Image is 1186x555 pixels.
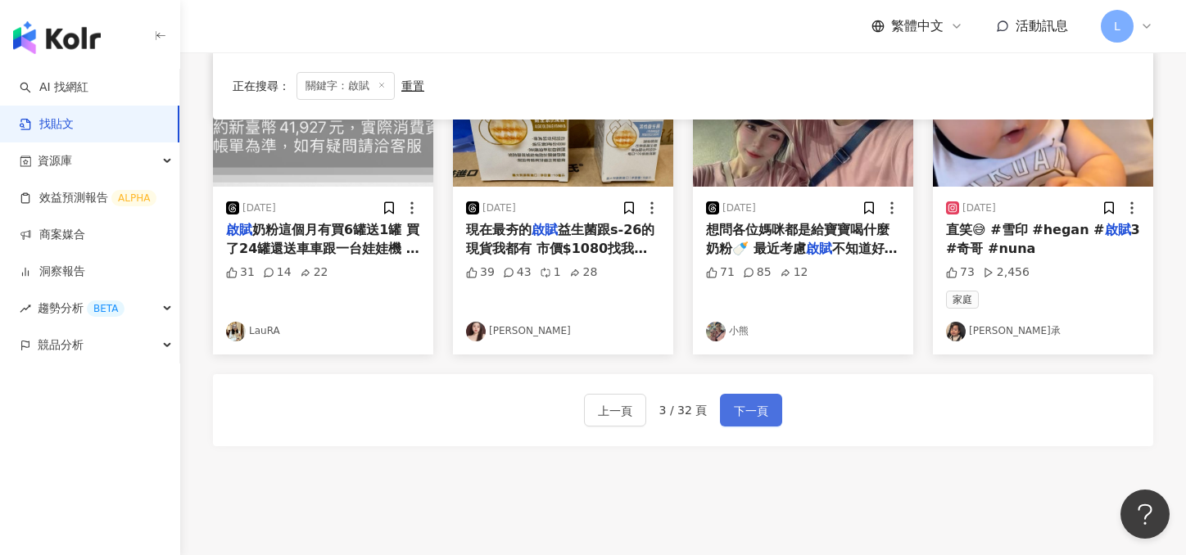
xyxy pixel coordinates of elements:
[532,222,558,237] mark: 啟賦
[482,201,516,215] div: [DATE]
[569,264,598,281] div: 28
[780,264,808,281] div: 12
[706,222,889,255] span: 想問各位媽咪都是給寶寶喝什麼奶粉🍼 最近考慮
[226,222,419,274] span: 奶粉這個月有買6罐送1罐 買了24罐還送車車跟一台娃娃機 然後 錢錢就飛了😆
[734,401,768,421] span: 下一頁
[946,291,979,309] span: 家庭
[891,17,944,35] span: 繁體中文
[466,222,654,274] span: 益生菌跟s-26的 現貨我都有 市價$1080找我根本超甜 東港 可以面交😍🥰
[540,264,561,281] div: 1
[20,264,85,280] a: 洞察報告
[503,264,532,281] div: 43
[401,79,424,92] div: 重置
[743,264,772,281] div: 85
[598,401,632,421] span: 上一頁
[20,227,85,243] a: 商案媒合
[38,327,84,363] span: 競品分析
[1016,18,1068,34] span: 活動訊息
[226,264,255,281] div: 31
[38,290,124,327] span: 趨勢分析
[584,394,646,426] button: 上一頁
[20,303,31,314] span: rise
[946,322,1140,341] a: KOL Avatar[PERSON_NAME]承
[722,201,756,215] div: [DATE]
[20,116,74,133] a: 找貼文
[720,394,782,426] button: 下一頁
[13,21,101,54] img: logo
[983,264,1030,281] div: 2,456
[466,264,495,281] div: 39
[962,201,996,215] div: [DATE]
[706,264,735,281] div: 71
[38,142,72,179] span: 資源庫
[233,79,290,92] span: 正在搜尋 ：
[1120,490,1170,539] iframe: Help Scout Beacon - Open
[706,322,726,341] img: KOL Avatar
[706,322,900,341] a: KOL Avatar小熊
[226,222,252,237] mark: 啟賦
[946,322,966,341] img: KOL Avatar
[1105,222,1131,237] mark: 啟賦
[466,322,660,341] a: KOL Avatar[PERSON_NAME]
[659,404,708,417] span: 3 / 32 頁
[242,201,276,215] div: [DATE]
[263,264,292,281] div: 14
[226,322,420,341] a: KOL AvatarLauRA
[226,322,246,341] img: KOL Avatar
[806,241,832,256] mark: 啟賦
[946,222,1140,255] span: 3 #奇哥 #nuna
[946,264,975,281] div: 73
[466,322,486,341] img: KOL Avatar
[466,222,532,237] span: 現在最夯的
[300,264,328,281] div: 22
[20,190,156,206] a: 效益預測報告ALPHA
[946,222,1105,237] span: 直笑😅 #雪印 #hegan #
[87,300,124,317] div: BETA
[296,72,395,100] span: 關鍵字：啟賦
[1114,17,1120,35] span: L
[20,79,88,96] a: searchAI 找網紅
